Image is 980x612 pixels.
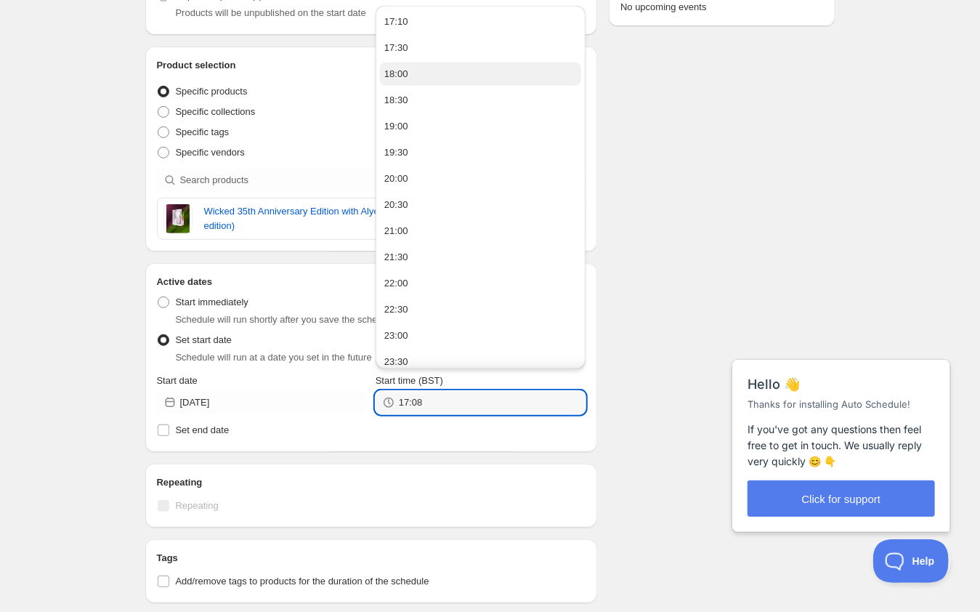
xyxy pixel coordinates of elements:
[384,145,408,160] div: 19:30
[176,126,230,137] span: Specific tags
[380,141,581,164] button: 19:30
[380,246,581,269] button: 21:30
[176,106,256,117] span: Specific collections
[384,224,408,238] div: 21:00
[384,250,408,265] div: 21:30
[176,7,366,18] span: Products will be unpublished on the start date
[380,167,581,190] button: 20:00
[380,63,581,86] button: 18:00
[380,350,581,374] button: 23:30
[380,220,581,243] button: 21:00
[380,89,581,112] button: 18:30
[384,302,408,317] div: 22:30
[384,329,408,343] div: 23:00
[384,119,408,134] div: 19:00
[176,500,219,511] span: Repeating
[380,298,581,321] button: 22:30
[157,275,586,289] h2: Active dates
[380,193,581,217] button: 20:30
[176,352,372,363] span: Schedule will run at a date you set in the future
[873,539,951,583] iframe: Help Scout Beacon - Open
[176,297,248,307] span: Start immediately
[380,36,581,60] button: 17:30
[384,67,408,81] div: 18:00
[384,276,408,291] div: 22:00
[384,198,408,212] div: 20:30
[176,576,429,587] span: Add/remove tags to products for the duration of the schedule
[176,147,245,158] span: Specific vendors
[380,115,581,138] button: 19:00
[384,41,408,55] div: 17:30
[384,93,408,108] div: 18:30
[384,355,408,369] div: 23:30
[384,172,408,186] div: 20:00
[376,375,443,386] span: Start time (BST)
[380,272,581,295] button: 22:00
[204,204,511,233] a: Wicked 35th Anniversary Edition with Alyesasworld Hardback (UK edition)
[180,169,532,192] input: Search products
[157,375,198,386] span: Start date
[176,424,230,435] span: Set end date
[380,324,581,347] button: 23:00
[380,10,581,33] button: 17:10
[157,475,586,490] h2: Repeating
[176,334,232,345] span: Set start date
[157,58,586,73] h2: Product selection
[157,551,586,565] h2: Tags
[176,86,248,97] span: Specific products
[725,326,959,539] iframe: Help Scout Beacon - Messages and Notifications
[176,314,396,325] span: Schedule will run shortly after you save the schedule
[384,15,408,29] div: 17:10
